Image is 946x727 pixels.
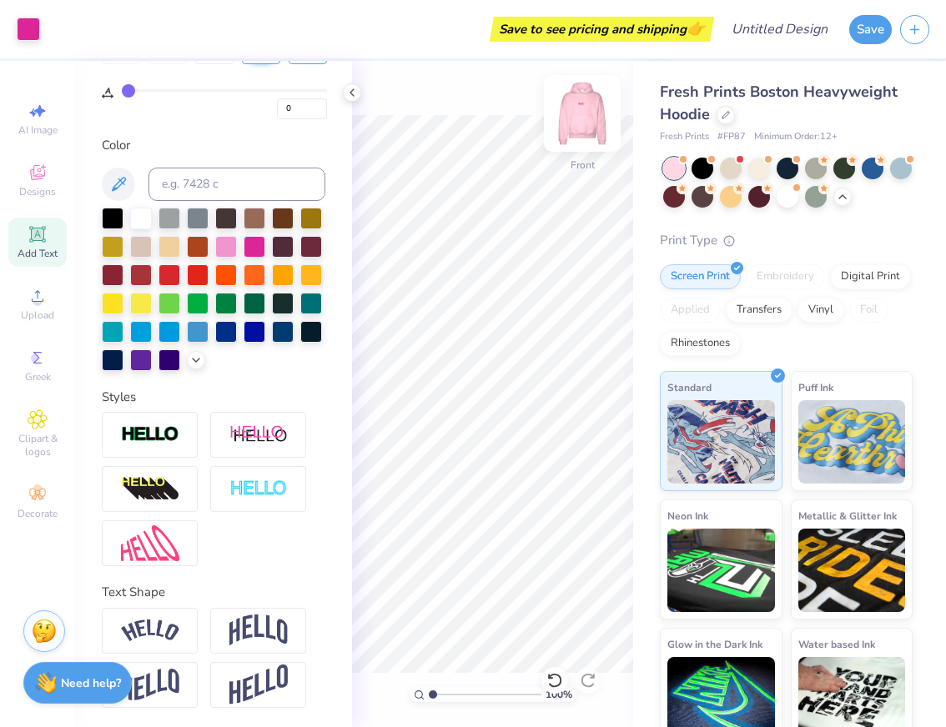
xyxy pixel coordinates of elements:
[798,529,906,612] img: Metallic & Glitter Ink
[121,669,179,701] img: Flag
[21,308,54,322] span: Upload
[667,529,775,612] img: Neon Ink
[667,400,775,484] img: Standard
[121,619,179,642] img: Arc
[667,379,712,396] span: Standard
[18,123,58,137] font: AI Image
[746,264,825,289] div: Embroidery
[8,432,67,459] span: Clipart & logos
[229,424,288,445] img: Shadow
[19,185,56,198] span: Designs
[660,264,741,289] div: Screen Print
[229,479,288,499] img: Negative Space
[849,298,888,323] div: Foil
[849,15,892,44] button: Save
[102,583,325,602] div: Text Shape
[18,507,58,520] span: Decorate
[61,675,121,691] strong: Need help?
[102,136,325,155] div: Color
[830,264,911,289] div: Digital Print
[494,17,710,42] div: Save to see pricing and shipping
[660,130,709,144] span: Fresh Prints
[25,370,51,384] span: Greek
[121,476,179,503] img: 3d Illusion
[798,379,833,396] span: Puff Ink
[546,687,572,702] span: 100 %
[121,525,179,561] img: Free Distort
[723,130,746,143] font: FP87
[148,168,325,201] input: e.g. 7428 c
[571,158,595,173] div: Front
[718,13,841,46] input: Untitled Design
[229,664,288,705] img: Rise
[667,507,708,524] span: Neon Ink
[102,388,325,407] div: Styles
[660,82,898,124] span: Fresh Prints Boston Heavyweight Hoodie
[667,635,762,653] span: Glow in the Dark Ink
[754,130,838,144] span: Minimum Order: 12 +
[660,231,913,250] div: Print Type
[798,635,875,653] span: Water based Ink
[660,331,741,356] div: Rhinestones
[726,298,793,323] div: Transfers
[687,18,705,38] span: 👉
[717,130,723,143] font: #
[229,614,288,646] img: Arch
[121,425,179,444] img: Stroke
[798,298,844,323] div: Vinyl
[798,507,897,524] span: Metallic & Glitter Ink
[671,302,710,317] font: Applied
[549,80,616,147] img: Front
[798,400,906,484] img: Puff Ink
[18,247,58,260] span: Add Text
